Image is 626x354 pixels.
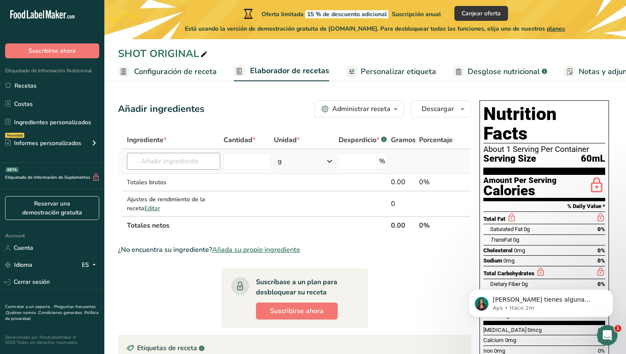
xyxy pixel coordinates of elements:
[361,66,436,77] span: Personalizar etiqueta
[125,216,389,234] th: Totales netos
[483,201,605,211] section: % Daily Value *
[391,177,416,187] div: 0.00
[411,100,471,117] button: Descargar
[278,156,282,166] div: g
[615,325,621,332] span: 1
[5,43,99,58] button: Suscribirse ahora
[419,177,453,187] div: 0%
[339,135,387,145] div: Desperdicio
[6,167,19,172] div: BETA
[5,196,99,220] a: Reservar una demostración gratuita
[5,335,99,345] div: Desarrollado por FoodLabelMaker © 2025 Todos los derechos reservados
[29,46,76,55] span: Suscribirse ahora
[598,348,605,354] span: 0%
[417,216,454,234] th: 0%
[389,216,417,234] th: 0.00
[256,277,351,297] div: Suscríbase a un plan para desbloquear su receta
[513,237,519,243] span: 0g
[127,135,167,145] span: Ingrediente
[5,310,98,322] a: Política de privacidad
[250,65,329,77] span: Elaborador de recetas
[127,178,220,187] div: Totales brutos
[483,216,505,222] span: Total Fat
[483,177,557,185] div: Amount Per Serving
[456,271,626,331] iframe: Intercom notifications mensaje
[270,306,324,316] span: Suscribirse ahora
[505,337,516,343] span: 0mg
[490,237,504,243] i: Trans
[483,337,504,343] span: Calcium
[483,145,605,154] div: About 1 Serving Per Container
[490,226,523,232] span: Saturated Fat
[242,9,441,19] div: Oferta limitada
[483,257,502,264] span: Sodium
[547,25,565,33] span: planes
[5,257,32,272] a: Idioma
[581,154,605,164] span: 60mL
[5,133,24,138] div: Novedad
[118,102,204,116] div: Añadir ingredientes
[514,247,525,254] span: 0mg
[503,257,514,264] span: 0mg
[6,310,38,316] a: Quiénes somos .
[483,327,526,333] span: [MEDICAL_DATA]
[494,348,505,354] span: 0mg
[462,9,501,18] span: Canjear oferta
[597,226,605,232] span: 0%
[5,139,81,148] div: Informes personalizados
[391,135,416,145] span: Gramos
[597,257,605,264] span: 0%
[134,66,217,77] span: Configuración de receta
[597,325,617,345] iframe: Intercom live chat
[483,247,513,254] span: Cholesterol
[5,304,52,310] a: Contratar a un experto .
[524,226,530,232] span: 0g
[118,245,471,255] div: ¿No encuentra su ingrediente?
[82,260,99,270] div: ES
[422,104,454,114] span: Descargar
[490,237,512,243] span: Fat
[528,327,542,333] span: 0mcg
[483,104,605,143] h1: Nutrition Facts
[453,62,547,81] a: Desglose nutricional
[144,204,160,212] span: Editar
[234,61,329,82] a: Elaborador de recetas
[419,135,453,145] span: Porcentaje
[392,10,441,18] span: Suscripción anual
[256,303,338,320] button: Suscribirse ahora
[127,153,220,170] input: Añadir ingrediente
[483,185,557,197] div: Calories
[305,10,388,18] span: 15 % de descuento adicional
[118,46,209,61] div: SHOT ORIGINAL
[483,348,493,354] span: Iron
[185,24,565,33] span: Está usando la versión de demostración gratuita de [DOMAIN_NAME]. Para desbloquear todas las func...
[391,199,416,209] div: 0
[127,195,220,213] div: Ajustes de rendimiento de la receta
[224,135,256,145] span: Cantidad
[314,100,404,117] button: Administrar receta
[483,270,534,277] span: Total Carbohydrates
[38,310,84,316] a: Condiciones generales .
[274,135,300,145] span: Unidad
[454,6,508,21] button: Canjear oferta
[346,62,436,81] a: Personalizar etiqueta
[468,66,540,77] span: Desglose nutricional
[483,154,536,164] span: Serving Size
[118,62,217,81] a: Configuración de receta
[5,304,96,316] a: Preguntas frecuentes .
[332,104,391,114] div: Administrar receta
[597,247,605,254] span: 0%
[212,245,300,255] span: Añada su propio ingrediente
